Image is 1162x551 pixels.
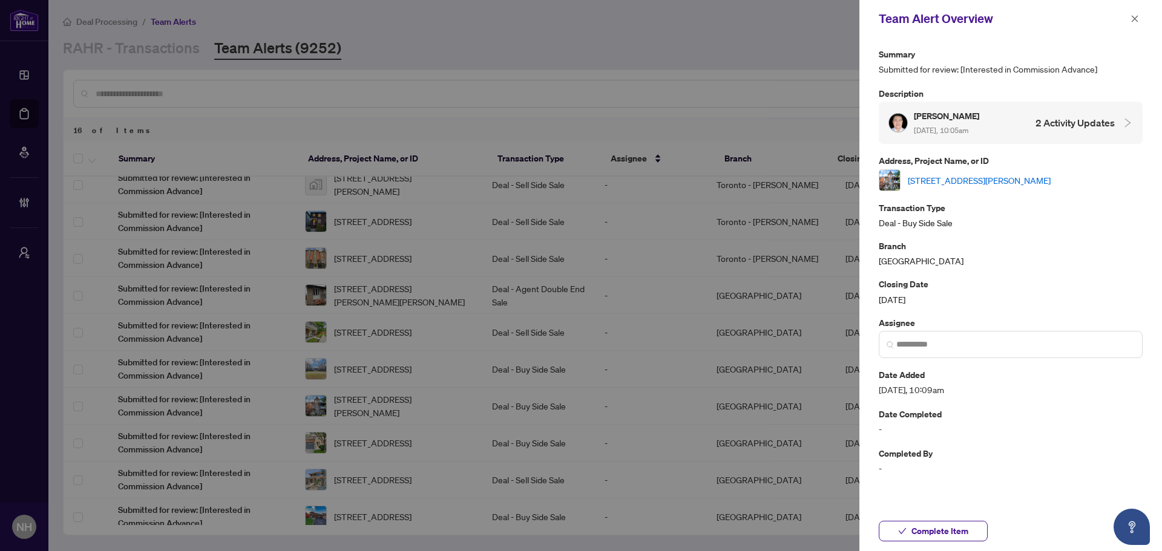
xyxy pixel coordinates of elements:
[1114,509,1150,545] button: Open asap
[898,527,907,535] span: check
[911,521,968,541] span: Complete Item
[879,277,1143,305] div: [DATE]
[879,383,1143,397] span: [DATE], 10:09am
[887,341,894,348] img: search_icon
[879,170,900,191] img: thumbnail-img
[879,407,1143,421] p: Date Completed
[1131,15,1139,23] span: close
[914,109,981,123] h5: [PERSON_NAME]
[889,114,907,132] img: Profile Icon
[879,201,1143,229] div: Deal - Buy Side Sale
[879,102,1143,144] div: Profile Icon[PERSON_NAME] [DATE], 10:05am2 Activity Updates
[1122,117,1133,128] span: collapsed
[879,154,1143,168] p: Address, Project Name, or ID
[879,239,1143,267] div: [GEOGRAPHIC_DATA]
[879,47,1143,61] p: Summary
[879,316,1143,330] p: Assignee
[879,521,988,541] button: Complete Item
[879,86,1143,100] p: Description
[879,239,1143,253] p: Branch
[908,174,1051,187] a: [STREET_ADDRESS][PERSON_NAME]
[914,126,968,135] span: [DATE], 10:05am
[879,277,1143,291] p: Closing Date
[879,461,1143,475] span: -
[879,201,1143,215] p: Transaction Type
[879,10,1127,28] div: Team Alert Overview
[1036,116,1115,130] h4: 2 Activity Updates
[879,422,1143,436] span: -
[879,446,1143,460] p: Completed By
[879,62,1143,76] span: Submitted for review: [Interested in Commission Advance]
[879,368,1143,382] p: Date Added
